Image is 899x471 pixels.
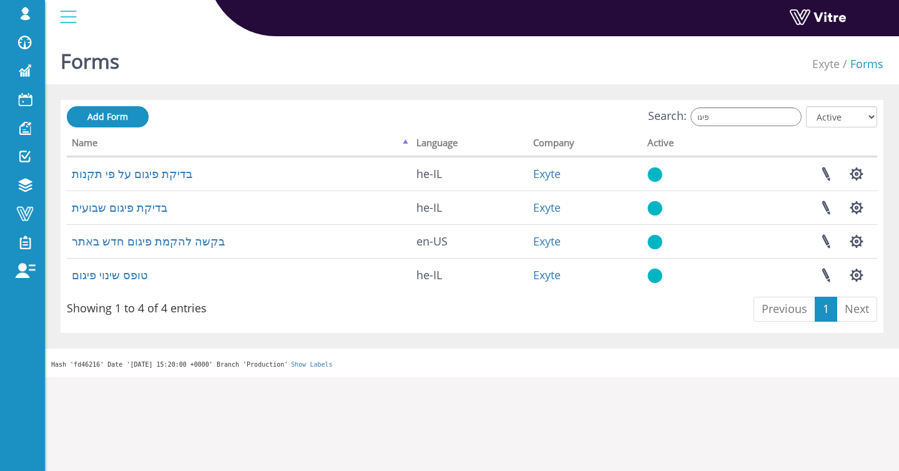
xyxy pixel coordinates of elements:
th: Language [411,133,528,157]
img: yes [647,268,662,284]
th: Company [528,133,642,157]
a: Previous [754,297,815,322]
span: Hash 'fd46216' Date '[DATE] 15:20:00 +0000' Branch 'Production' [51,361,288,368]
a: בדיקת פיגום שבועית [72,200,167,215]
td: he-IL [411,191,528,224]
a: Exyte [812,56,840,71]
a: בדיקת פיגום על פי תקנות [72,166,192,181]
td: en-US [411,224,528,258]
div: Showing 1 to 4 of 4 entries [67,295,207,317]
h1: Forms [61,31,119,84]
input: Search: [690,107,802,126]
th: Active [642,133,725,157]
a: Next [837,297,877,322]
span: Add Form [87,111,128,122]
a: טופס שינוי פיגום [72,267,148,282]
img: yes [647,234,662,250]
img: yes [647,167,662,182]
a: Exyte [533,267,561,282]
a: Exyte [533,234,561,249]
a: Add Form [67,106,149,127]
label: Search: [648,107,802,126]
a: Exyte [533,166,561,181]
img: yes [647,201,662,216]
li: Forms [840,56,883,72]
a: בקשה להקמת פיגום חדש באתר [72,234,225,249]
a: Exyte [533,200,561,215]
td: he-IL [411,258,528,292]
th: Name: activate to sort column descending [67,133,411,157]
a: Show Labels [291,361,332,368]
td: he-IL [411,157,528,191]
a: 1 [815,297,837,322]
